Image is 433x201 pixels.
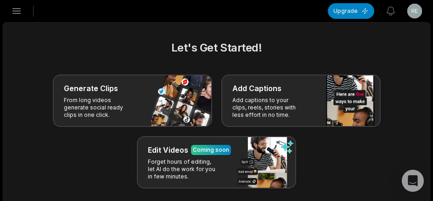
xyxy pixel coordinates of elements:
[232,83,281,94] h3: Add Captions
[64,97,135,119] p: From long videos generate social ready clips in one click.
[148,158,219,180] p: Forget hours of editing, let AI do the work for you in few minutes.
[64,83,118,94] h3: Generate Clips
[193,146,229,154] div: Coming soon
[232,97,304,119] p: Add captions to your clips, reels, stories with less effort in no time.
[402,170,424,192] div: Open Intercom Messenger
[148,144,188,155] h3: Edit Videos
[328,3,374,19] button: Upgrade
[14,40,419,56] h2: Let's Get Started!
